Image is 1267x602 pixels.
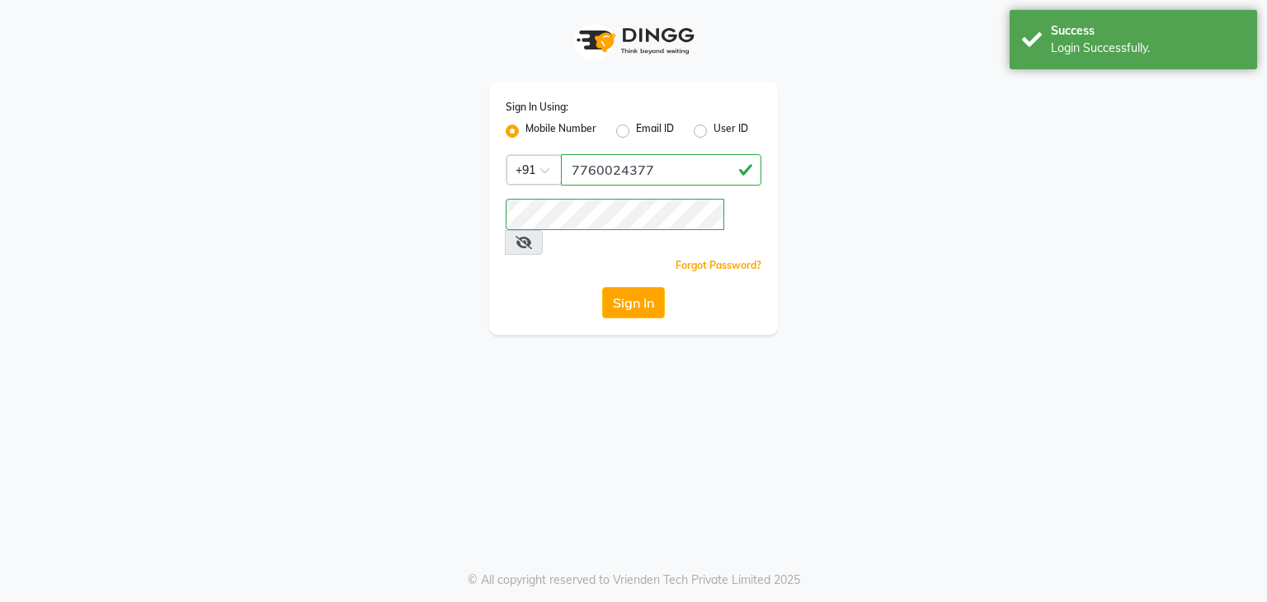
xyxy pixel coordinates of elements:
[1051,40,1245,57] div: Login Successfully.
[602,287,665,318] button: Sign In
[561,154,761,186] input: Username
[636,121,674,141] label: Email ID
[1051,22,1245,40] div: Success
[568,16,699,65] img: logo1.svg
[506,100,568,115] label: Sign In Using:
[506,199,724,230] input: Username
[525,121,596,141] label: Mobile Number
[676,259,761,271] a: Forgot Password?
[714,121,748,141] label: User ID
